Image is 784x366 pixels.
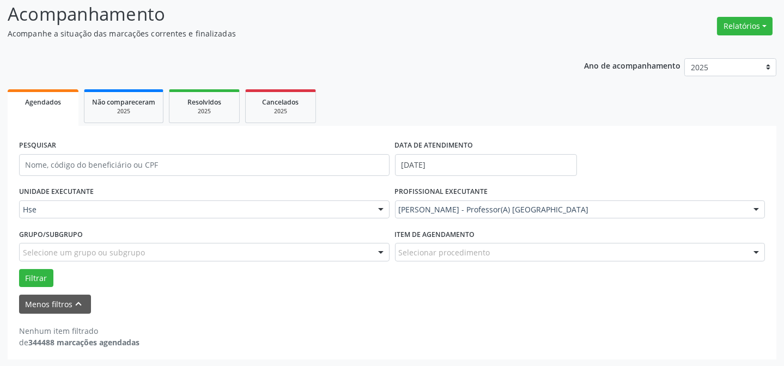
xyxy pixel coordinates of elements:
label: PROFISSIONAL EXECUTANTE [395,184,488,200]
div: Nenhum item filtrado [19,325,139,337]
div: 2025 [92,107,155,115]
span: Cancelados [263,97,299,107]
span: Resolvidos [187,97,221,107]
input: Selecione um intervalo [395,154,578,176]
button: Relatórios [717,17,773,35]
span: [PERSON_NAME] - Professor(A) [GEOGRAPHIC_DATA] [399,204,743,215]
div: de [19,337,139,348]
span: Hse [23,204,367,215]
button: Filtrar [19,269,53,288]
p: Acompanhe a situação das marcações correntes e finalizadas [8,28,546,39]
span: Selecionar procedimento [399,247,490,258]
span: Selecione um grupo ou subgrupo [23,247,145,258]
input: Nome, código do beneficiário ou CPF [19,154,390,176]
strong: 344488 marcações agendadas [28,337,139,347]
label: Item de agendamento [395,226,475,243]
label: PESQUISAR [19,137,56,154]
span: Agendados [25,97,61,107]
p: Acompanhamento [8,1,546,28]
label: Grupo/Subgrupo [19,226,83,243]
div: 2025 [253,107,308,115]
label: DATA DE ATENDIMENTO [395,137,473,154]
p: Ano de acompanhamento [584,58,680,72]
span: Não compareceram [92,97,155,107]
label: UNIDADE EXECUTANTE [19,184,94,200]
div: 2025 [177,107,232,115]
i: keyboard_arrow_up [73,298,85,310]
button: Menos filtroskeyboard_arrow_up [19,295,91,314]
